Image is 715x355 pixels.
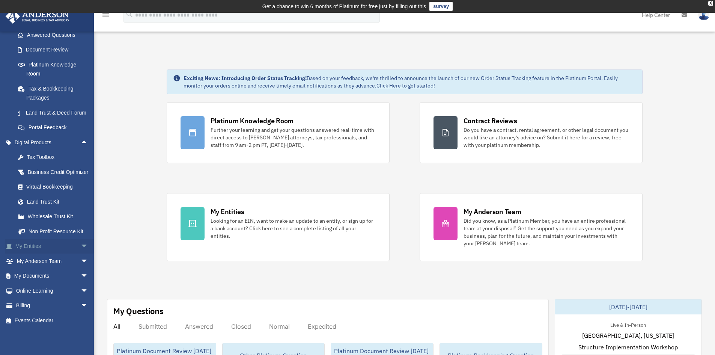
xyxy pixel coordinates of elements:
[708,1,713,6] div: close
[5,298,99,313] a: Billingarrow_drop_down
[11,224,99,239] a: Non Profit Resource Kit
[11,105,99,120] a: Land Trust & Deed Forum
[464,217,629,247] div: Did you know, as a Platinum Member, you have an entire professional team at your disposal? Get th...
[11,27,99,42] a: Answered Questions
[138,323,167,330] div: Submitted
[26,227,90,236] div: Non Profit Resource Kit
[582,331,674,340] span: [GEOGRAPHIC_DATA], [US_STATE]
[81,239,96,254] span: arrow_drop_down
[125,10,134,18] i: search
[5,283,99,298] a: Online Learningarrow_drop_down
[420,193,643,261] a: My Anderson Team Did you know, as a Platinum Member, you have an entire professional team at your...
[26,197,90,207] div: Land Trust Kit
[231,323,251,330] div: Closed
[26,168,90,177] div: Business Credit Optimizer
[11,209,99,224] a: Wholesale Trust Kit
[81,283,96,299] span: arrow_drop_down
[464,207,521,216] div: My Anderson Team
[5,239,99,254] a: My Entitiesarrow_drop_down
[604,320,652,328] div: Live & In-Person
[5,254,99,269] a: My Anderson Teamarrow_drop_down
[376,82,435,89] a: Click Here to get started!
[11,120,99,135] a: Portal Feedback
[11,194,99,209] a: Land Trust Kit
[698,9,709,20] img: User Pic
[11,57,99,81] a: Platinum Knowledge Room
[26,212,90,221] div: Wholesale Trust Kit
[3,9,71,24] img: Anderson Advisors Platinum Portal
[211,116,294,125] div: Platinum Knowledge Room
[101,13,110,20] a: menu
[11,150,99,165] a: Tax Toolbox
[211,207,244,216] div: My Entities
[429,2,453,11] a: survey
[308,323,336,330] div: Expedited
[167,193,390,261] a: My Entities Looking for an EIN, want to make an update to an entity, or sign up for a bank accoun...
[185,323,213,330] div: Answered
[81,254,96,269] span: arrow_drop_down
[81,298,96,314] span: arrow_drop_down
[269,323,290,330] div: Normal
[5,269,99,284] a: My Documentsarrow_drop_down
[11,42,99,57] a: Document Review
[101,11,110,20] i: menu
[26,182,90,192] div: Virtual Bookkeeping
[184,74,636,89] div: Based on your feedback, we're thrilled to announce the launch of our new Order Status Tracking fe...
[11,81,99,105] a: Tax & Bookkeeping Packages
[464,126,629,149] div: Do you have a contract, rental agreement, or other legal document you would like an attorney's ad...
[420,102,643,163] a: Contract Reviews Do you have a contract, rental agreement, or other legal document you would like...
[5,313,99,328] a: Events Calendar
[26,153,90,162] div: Tax Toolbox
[113,305,164,317] div: My Questions
[262,2,426,11] div: Get a chance to win 6 months of Platinum for free just by filling out this
[11,180,99,195] a: Virtual Bookkeeping
[167,102,390,163] a: Platinum Knowledge Room Further your learning and get your questions answered real-time with dire...
[81,135,96,150] span: arrow_drop_up
[578,343,678,352] span: Structure Implementation Workshop
[113,323,120,330] div: All
[5,135,99,150] a: Digital Productsarrow_drop_up
[184,75,307,82] strong: Exciting News: Introducing Order Status Tracking!
[211,126,376,149] div: Further your learning and get your questions answered real-time with direct access to [PERSON_NAM...
[464,116,517,125] div: Contract Reviews
[555,299,701,314] div: [DATE]-[DATE]
[211,217,376,240] div: Looking for an EIN, want to make an update to an entity, or sign up for a bank account? Click her...
[11,165,99,180] a: Business Credit Optimizer
[81,269,96,284] span: arrow_drop_down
